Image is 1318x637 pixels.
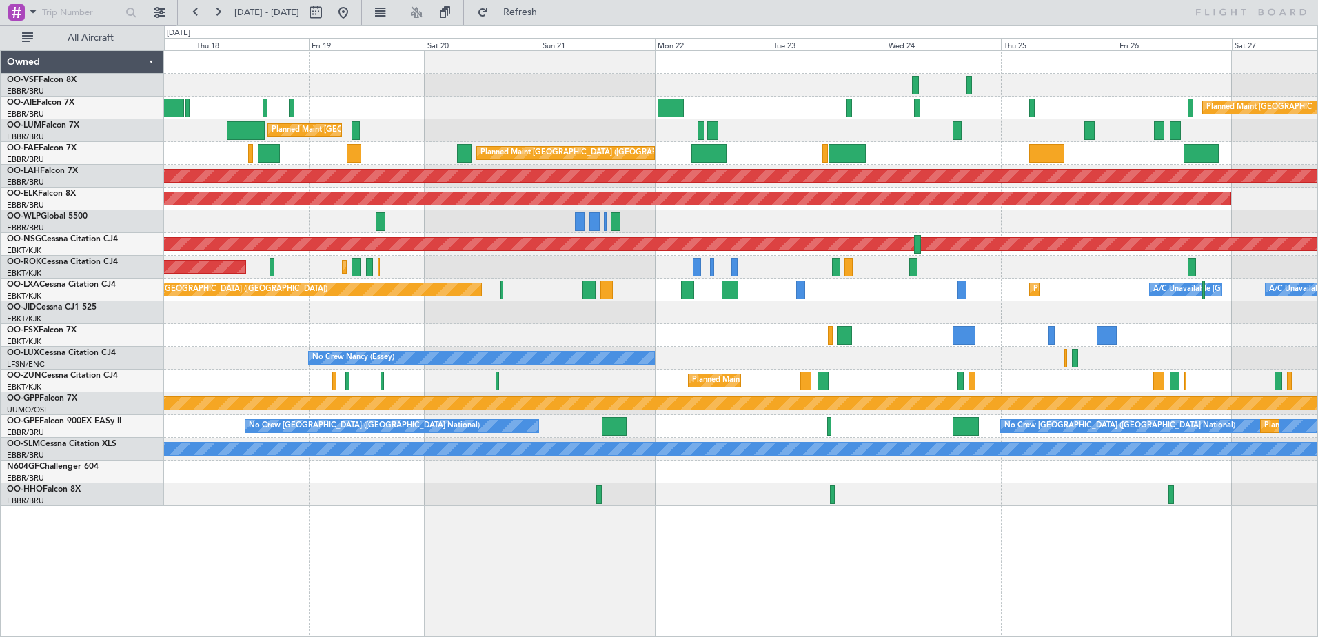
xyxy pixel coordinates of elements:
div: Planned Maint Kortrijk-[GEOGRAPHIC_DATA] [1033,279,1194,300]
span: N604GF [7,463,39,471]
span: OO-SLM [7,440,40,448]
span: OO-JID [7,303,36,312]
a: EBKT/KJK [7,336,41,347]
input: Trip Number [42,2,121,23]
a: EBBR/BRU [7,177,44,188]
a: LFSN/ENC [7,359,45,370]
div: Sun 21 [540,38,655,50]
a: EBBR/BRU [7,154,44,165]
span: OO-NSG [7,235,41,243]
div: Fri 19 [309,38,424,50]
a: EBKT/KJK [7,314,41,324]
span: OO-LUX [7,349,39,357]
a: OO-HHOFalcon 8X [7,485,81,494]
a: OO-WLPGlobal 5500 [7,212,88,221]
div: Wed 24 [886,38,1001,50]
a: EBBR/BRU [7,223,44,233]
div: Mon 22 [655,38,770,50]
a: EBBR/BRU [7,496,44,506]
div: Planned Maint [GEOGRAPHIC_DATA] ([GEOGRAPHIC_DATA] National) [272,120,521,141]
div: Planned Maint [GEOGRAPHIC_DATA] ([GEOGRAPHIC_DATA] National) [480,143,730,163]
a: OO-LAHFalcon 7X [7,167,78,175]
div: Thu 18 [194,38,309,50]
a: OO-FAEFalcon 7X [7,144,77,152]
div: Tue 23 [771,38,886,50]
div: No Crew [GEOGRAPHIC_DATA] ([GEOGRAPHIC_DATA] National) [1004,416,1235,436]
div: Sat 20 [425,38,540,50]
div: Planned Maint Kortrijk-[GEOGRAPHIC_DATA] [692,370,853,391]
a: OO-LUXCessna Citation CJ4 [7,349,116,357]
button: Refresh [471,1,554,23]
a: OO-VSFFalcon 8X [7,76,77,84]
button: All Aircraft [15,27,150,49]
a: EBKT/KJK [7,268,41,279]
div: Planned Maint Kortrijk-[GEOGRAPHIC_DATA] [346,256,507,277]
a: EBKT/KJK [7,245,41,256]
a: OO-LUMFalcon 7X [7,121,79,130]
span: OO-GPE [7,417,39,425]
a: OO-GPEFalcon 900EX EASy II [7,417,121,425]
a: OO-NSGCessna Citation CJ4 [7,235,118,243]
a: OO-AIEFalcon 7X [7,99,74,107]
div: Fri 26 [1117,38,1232,50]
span: OO-LXA [7,281,39,289]
a: OO-LXACessna Citation CJ4 [7,281,116,289]
div: Planned Maint [GEOGRAPHIC_DATA] ([GEOGRAPHIC_DATA]) [110,279,327,300]
a: EBBR/BRU [7,450,44,461]
div: No Crew Nancy (Essey) [312,347,394,368]
span: OO-LUM [7,121,41,130]
span: OO-FSX [7,326,39,334]
a: OO-GPPFalcon 7X [7,394,77,403]
a: N604GFChallenger 604 [7,463,99,471]
span: OO-GPP [7,394,39,403]
a: OO-ZUNCessna Citation CJ4 [7,372,118,380]
span: [DATE] - [DATE] [234,6,299,19]
a: EBBR/BRU [7,473,44,483]
a: OO-JIDCessna CJ1 525 [7,303,97,312]
div: No Crew [GEOGRAPHIC_DATA] ([GEOGRAPHIC_DATA] National) [249,416,480,436]
a: EBBR/BRU [7,427,44,438]
a: EBBR/BRU [7,109,44,119]
span: OO-WLP [7,212,41,221]
span: OO-ZUN [7,372,41,380]
a: EBKT/KJK [7,382,41,392]
a: EBBR/BRU [7,132,44,142]
a: EBKT/KJK [7,291,41,301]
div: Thu 25 [1001,38,1116,50]
a: OO-FSXFalcon 7X [7,326,77,334]
span: OO-HHO [7,485,43,494]
div: [DATE] [167,28,190,39]
a: OO-ROKCessna Citation CJ4 [7,258,118,266]
span: OO-AIE [7,99,37,107]
span: All Aircraft [36,33,145,43]
a: OO-SLMCessna Citation XLS [7,440,116,448]
a: UUMO/OSF [7,405,48,415]
span: OO-ROK [7,258,41,266]
span: OO-FAE [7,144,39,152]
a: OO-ELKFalcon 8X [7,190,76,198]
span: Refresh [491,8,549,17]
span: OO-VSF [7,76,39,84]
span: OO-LAH [7,167,40,175]
span: OO-ELK [7,190,38,198]
a: EBBR/BRU [7,200,44,210]
a: EBBR/BRU [7,86,44,97]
